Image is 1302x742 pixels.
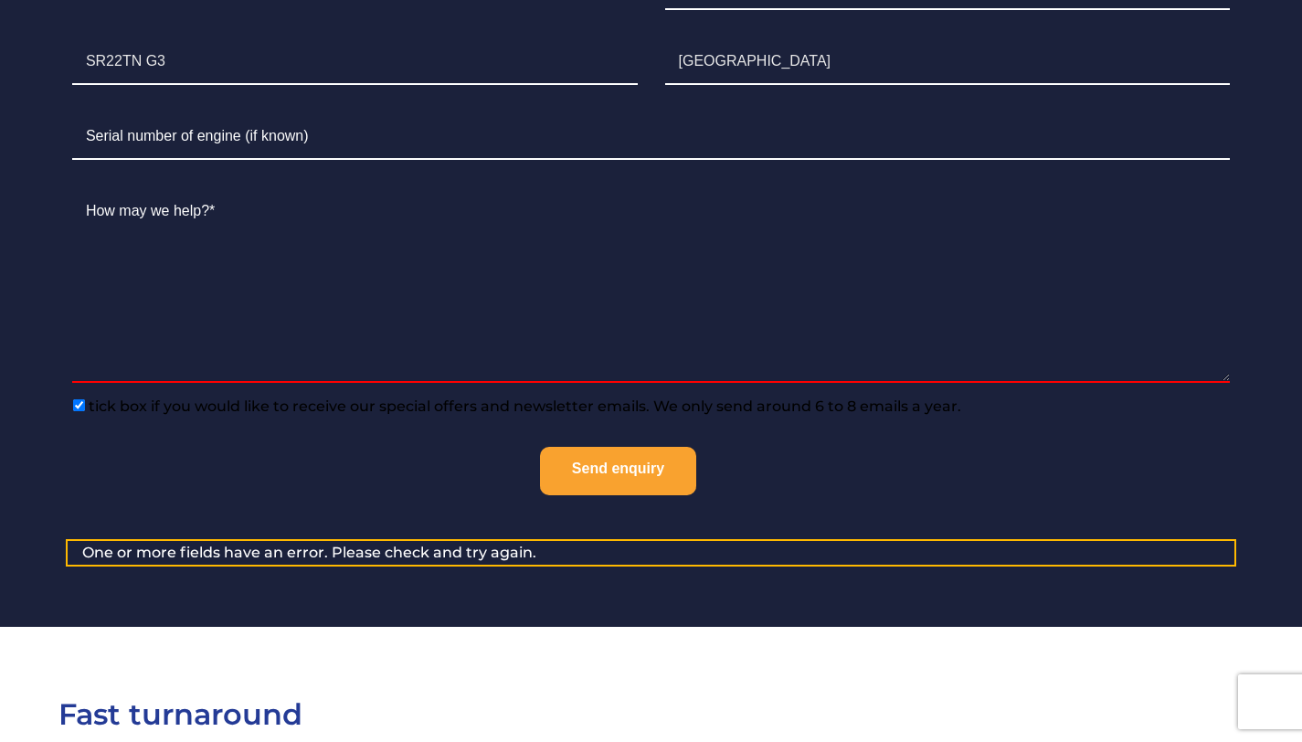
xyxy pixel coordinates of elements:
span: tick box if you would like to receive our special offers and newsletter emails. We only send arou... [85,397,961,415]
input: Country of Origin of the Engine* [665,39,1231,85]
input: Aircraft [72,39,638,85]
input: tick box if you would like to receive our special offers and newsletter emails. We only send arou... [73,399,85,411]
input: Serial number of engine (if known) [72,114,1230,160]
span: Fast turnaround [58,696,302,732]
input: Send enquiry [540,447,696,495]
div: One or more fields have an error. Please check and try again. [66,539,1236,566]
